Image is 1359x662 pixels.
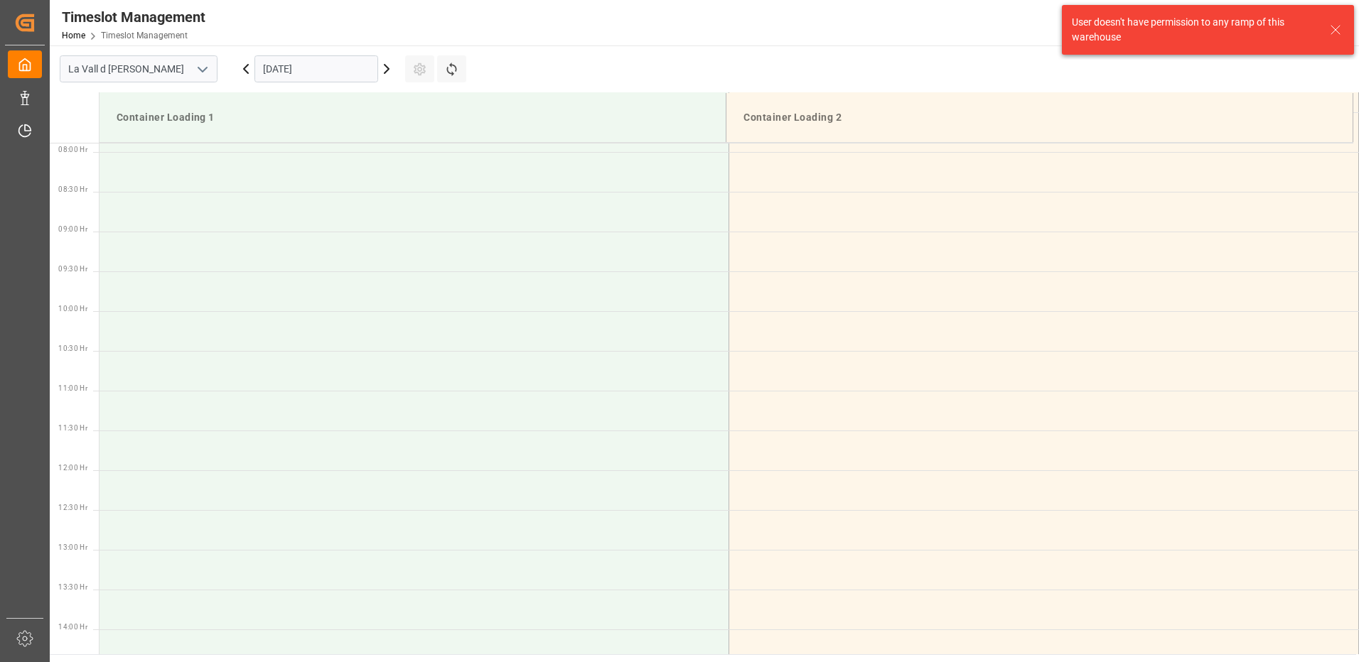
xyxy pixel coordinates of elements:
span: 13:00 Hr [58,543,87,551]
span: 12:00 Hr [58,464,87,472]
div: Timeslot Management [62,6,205,28]
span: 10:30 Hr [58,344,87,352]
span: 13:30 Hr [58,583,87,591]
input: DD.MM.YYYY [254,55,378,82]
span: 12:30 Hr [58,504,87,511]
span: 11:30 Hr [58,424,87,432]
span: 09:00 Hr [58,225,87,233]
span: 08:00 Hr [58,146,87,153]
div: User doesn't have permission to any ramp of this warehouse [1072,15,1316,45]
div: Container Loading 1 [111,104,714,131]
input: Type to search/select [60,55,217,82]
span: 10:00 Hr [58,305,87,313]
a: Home [62,31,85,40]
div: Container Loading 2 [738,104,1341,131]
span: 08:30 Hr [58,185,87,193]
span: 11:00 Hr [58,384,87,392]
button: open menu [191,58,213,80]
span: 14:00 Hr [58,623,87,631]
span: 09:30 Hr [58,265,87,273]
